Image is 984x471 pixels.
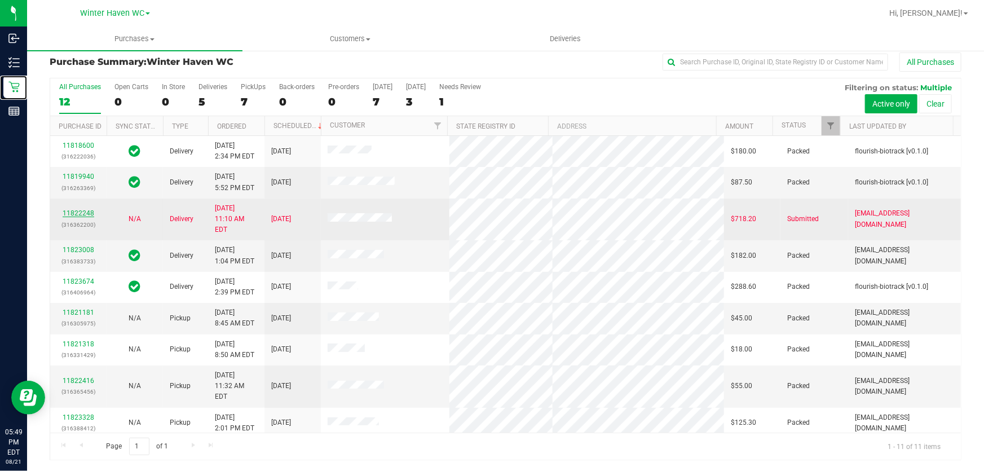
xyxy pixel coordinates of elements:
[731,146,756,157] span: $180.00
[855,412,954,434] span: [EMAIL_ADDRESS][DOMAIN_NAME]
[731,344,752,355] span: $18.00
[328,95,359,108] div: 0
[57,318,100,329] p: (316305975)
[162,95,185,108] div: 0
[8,105,20,117] inline-svg: Reports
[373,83,392,91] div: [DATE]
[50,57,354,67] h3: Purchase Summary:
[787,313,810,324] span: Packed
[129,345,141,353] span: Not Applicable
[8,33,20,44] inline-svg: Inbound
[879,438,950,455] span: 1 - 11 of 11 items
[731,177,752,188] span: $87.50
[787,214,819,225] span: Submitted
[59,83,101,91] div: All Purchases
[406,95,426,108] div: 3
[57,219,100,230] p: (316362200)
[129,143,141,159] span: In Sync
[8,57,20,68] inline-svg: Inventory
[535,34,596,44] span: Deliveries
[129,438,149,455] input: 1
[271,214,291,225] span: [DATE]
[439,95,481,108] div: 1
[27,34,242,44] span: Purchases
[63,413,94,421] a: 11823328
[170,214,193,225] span: Delivery
[215,307,254,329] span: [DATE] 8:45 AM EDT
[279,83,315,91] div: Back-orders
[129,215,141,223] span: Not Applicable
[162,83,185,91] div: In Store
[170,146,193,157] span: Delivery
[129,313,141,324] button: N/A
[279,95,315,108] div: 0
[787,250,810,261] span: Packed
[57,287,100,298] p: (316406964)
[129,382,141,390] span: Not Applicable
[439,83,481,91] div: Needs Review
[63,377,94,385] a: 11822416
[215,412,254,434] span: [DATE] 2:01 PM EDT
[849,122,906,130] a: Last Updated By
[855,208,954,230] span: [EMAIL_ADDRESS][DOMAIN_NAME]
[198,95,227,108] div: 5
[59,122,102,130] a: Purchase ID
[731,417,756,428] span: $125.30
[170,313,191,324] span: Pickup
[129,174,141,190] span: In Sync
[855,307,954,329] span: [EMAIL_ADDRESS][DOMAIN_NAME]
[458,27,673,51] a: Deliveries
[63,142,94,149] a: 11818600
[129,419,141,426] span: Not Applicable
[782,121,806,129] a: Status
[406,83,426,91] div: [DATE]
[271,250,291,261] span: [DATE]
[899,52,961,72] button: All Purchases
[215,245,254,266] span: [DATE] 1:04 PM EDT
[855,281,928,292] span: flourish-biotrack [v0.1.0]
[271,381,291,391] span: [DATE]
[731,250,756,261] span: $182.00
[129,314,141,322] span: Not Applicable
[57,350,100,360] p: (316331429)
[170,281,193,292] span: Delivery
[731,214,756,225] span: $718.20
[855,376,954,397] span: [EMAIL_ADDRESS][DOMAIN_NAME]
[129,344,141,355] button: N/A
[215,276,254,298] span: [DATE] 2:39 PM EDT
[215,339,254,360] span: [DATE] 8:50 AM EDT
[63,246,94,254] a: 11823008
[80,8,144,18] span: Winter Haven WC
[114,95,148,108] div: 0
[243,34,457,44] span: Customers
[170,381,191,391] span: Pickup
[328,83,359,91] div: Pre-orders
[129,381,141,391] button: N/A
[57,183,100,193] p: (316263369)
[787,146,810,157] span: Packed
[271,417,291,428] span: [DATE]
[170,344,191,355] span: Pickup
[63,278,94,285] a: 11823674
[63,209,94,217] a: 11822248
[845,83,918,92] span: Filtering on status:
[731,313,752,324] span: $45.00
[215,171,254,193] span: [DATE] 5:52 PM EDT
[8,81,20,93] inline-svg: Retail
[147,56,233,67] span: Winter Haven WC
[129,417,141,428] button: N/A
[725,122,753,130] a: Amount
[548,116,716,136] th: Address
[27,27,242,51] a: Purchases
[271,313,291,324] span: [DATE]
[787,281,810,292] span: Packed
[63,340,94,348] a: 11821318
[241,83,266,91] div: PickUps
[215,370,258,403] span: [DATE] 11:32 AM EDT
[241,95,266,108] div: 7
[889,8,963,17] span: Hi, [PERSON_NAME]!
[215,140,254,162] span: [DATE] 2:34 PM EDT
[273,122,325,130] a: Scheduled
[731,281,756,292] span: $288.60
[787,344,810,355] span: Packed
